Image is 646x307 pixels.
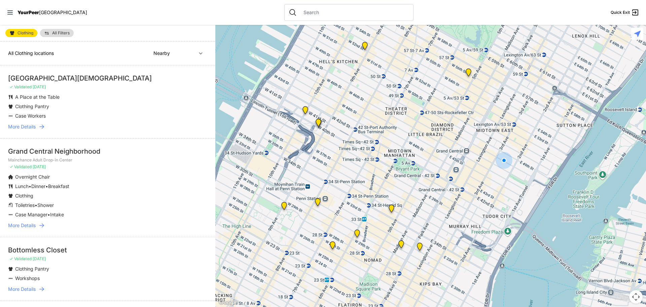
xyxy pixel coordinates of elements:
div: [GEOGRAPHIC_DATA][DEMOGRAPHIC_DATA] [8,73,207,83]
span: Clothing Pantry [15,103,49,109]
span: Lunch [15,183,29,189]
a: More Details [8,222,207,229]
div: New Location, Headquarters [328,241,337,252]
div: Grand Central Neighborhood [8,147,207,156]
span: Toiletries [15,202,35,208]
span: • [29,183,31,189]
div: Bottomless Closet [8,245,207,255]
span: • [35,202,37,208]
div: Antonio Olivieri Drop-in Center [314,198,322,209]
span: [DATE] [33,256,46,261]
span: [DATE] [33,84,46,89]
a: YourPeer[GEOGRAPHIC_DATA] [17,10,87,14]
span: [GEOGRAPHIC_DATA] [39,9,87,15]
span: • [47,212,50,217]
span: [DATE] [33,164,46,169]
span: Case Manager [15,212,47,217]
button: Map camera controls [629,290,643,304]
span: Intake [50,212,64,217]
img: Google [217,298,239,307]
div: Mainchance Adult Drop-in Center [416,243,424,253]
span: Dinner [31,183,45,189]
span: ✓ Validated [9,84,32,89]
span: More Details [8,222,36,229]
span: Quick Exit [611,10,630,15]
div: Greater New York City [397,240,405,251]
input: Search [299,9,409,16]
div: Metro Baptist Church [315,119,323,129]
div: New York [301,106,310,117]
span: Clothing [17,31,33,35]
p: Mainchance Adult Drop-in Center [8,157,207,163]
div: Metro Baptist Church [314,119,323,129]
span: Workshops [15,275,40,281]
span: All Filters [52,31,70,35]
a: Clothing [5,29,37,37]
span: Clothing [15,193,33,198]
a: Quick Exit [611,8,639,17]
div: 9th Avenue Drop-in Center [361,42,369,53]
a: Open this area in Google Maps (opens a new window) [217,298,239,307]
span: ✓ Validated [9,164,32,169]
div: Chelsea [280,202,288,213]
a: More Details [8,286,207,293]
span: Overnight Chair [15,174,50,180]
span: A Place at the Table [15,94,60,100]
a: More Details [8,123,207,130]
span: Case Workers [15,113,46,119]
span: All Clothing locations [8,50,54,56]
span: • [45,183,48,189]
span: YourPeer [17,9,39,15]
span: More Details [8,286,36,293]
span: Clothing Pantry [15,266,49,272]
div: Headquarters [353,229,361,240]
a: All Filters [40,29,74,37]
span: Shower [37,202,54,208]
span: More Details [8,123,36,130]
span: ✓ Validated [9,256,32,261]
span: Breakfast [48,183,69,189]
div: You are here! [496,152,512,169]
